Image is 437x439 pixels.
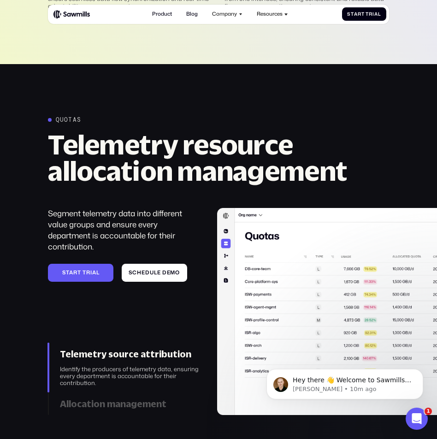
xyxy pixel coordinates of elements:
[60,366,199,387] div: Identify the producers of telemetry data, ensuring every department is accountable for their cont...
[132,270,137,276] span: c
[48,264,113,282] a: Starttrial
[351,12,354,17] span: t
[96,270,100,276] span: l
[90,270,92,276] span: i
[40,27,159,80] span: Hey there 👋 Welcome to Sawmills. The smart telemetry management platform that solves cost, qualit...
[425,408,432,415] span: 1
[253,7,291,22] div: Resources
[40,36,159,44] p: Message from Winston, sent 10m ago
[361,12,365,17] span: t
[372,12,374,17] span: i
[48,131,389,184] h2: Telemetry resource allocation management
[378,12,381,17] span: l
[145,270,150,276] span: d
[257,11,283,18] div: Resources
[77,270,81,276] span: t
[69,270,73,276] span: a
[369,12,372,17] span: r
[154,270,157,276] span: l
[137,270,142,276] span: h
[148,7,176,22] a: Product
[60,398,199,409] div: Allocation management
[86,270,90,276] span: r
[167,270,171,276] span: e
[62,270,66,276] span: S
[347,12,351,17] span: S
[60,349,199,359] div: Telemetry source attribution
[342,7,386,21] a: StartTrial
[253,350,437,414] iframe: Intercom notifications message
[48,208,199,252] div: Segment telemetry data into different value groups and ensure every department is accountable for...
[183,7,202,22] a: Blog
[157,270,161,276] span: e
[208,7,246,22] div: Company
[175,270,180,276] span: o
[170,270,175,276] span: m
[83,270,86,276] span: t
[406,408,428,430] iframe: Intercom live chat
[212,11,237,18] div: Company
[122,264,187,282] a: Scheduledemo
[66,270,70,276] span: t
[142,270,145,276] span: e
[92,270,96,276] span: a
[56,116,82,123] div: Quotas
[366,12,369,17] span: T
[354,12,358,17] span: a
[374,12,378,17] span: a
[129,270,132,276] span: S
[358,12,361,17] span: r
[150,270,154,276] span: u
[73,270,77,276] span: r
[162,270,167,276] span: d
